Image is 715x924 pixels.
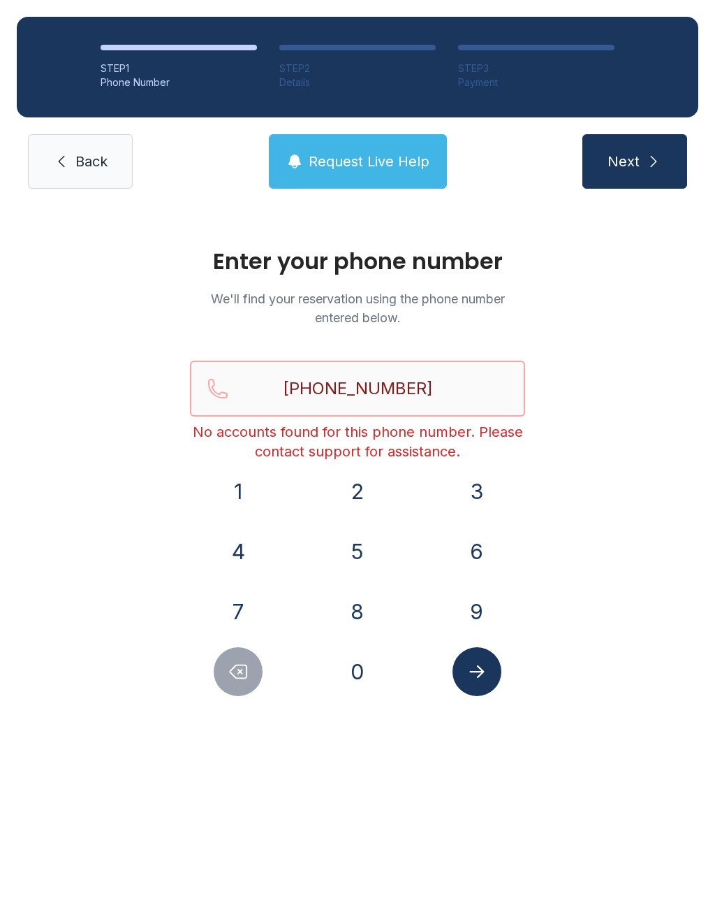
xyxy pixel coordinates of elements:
[452,647,501,696] button: Submit lookup form
[190,422,525,461] div: No accounts found for this phone number. Please contact support for assistance.
[607,152,640,171] span: Next
[458,75,614,89] div: Payment
[214,467,263,516] button: 1
[75,152,108,171] span: Back
[279,75,436,89] div: Details
[333,587,382,636] button: 8
[190,289,525,327] p: We'll find your reservation using the phone number entered below.
[190,361,525,417] input: Reservation phone number
[101,75,257,89] div: Phone Number
[190,250,525,273] h1: Enter your phone number
[214,647,263,696] button: Delete number
[101,62,257,75] div: STEP 1
[333,647,382,696] button: 0
[279,62,436,75] div: STEP 2
[333,527,382,576] button: 5
[452,527,501,576] button: 6
[214,587,263,636] button: 7
[309,152,429,171] span: Request Live Help
[458,62,614,75] div: STEP 3
[333,467,382,516] button: 2
[214,527,263,576] button: 4
[452,587,501,636] button: 9
[452,467,501,516] button: 3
